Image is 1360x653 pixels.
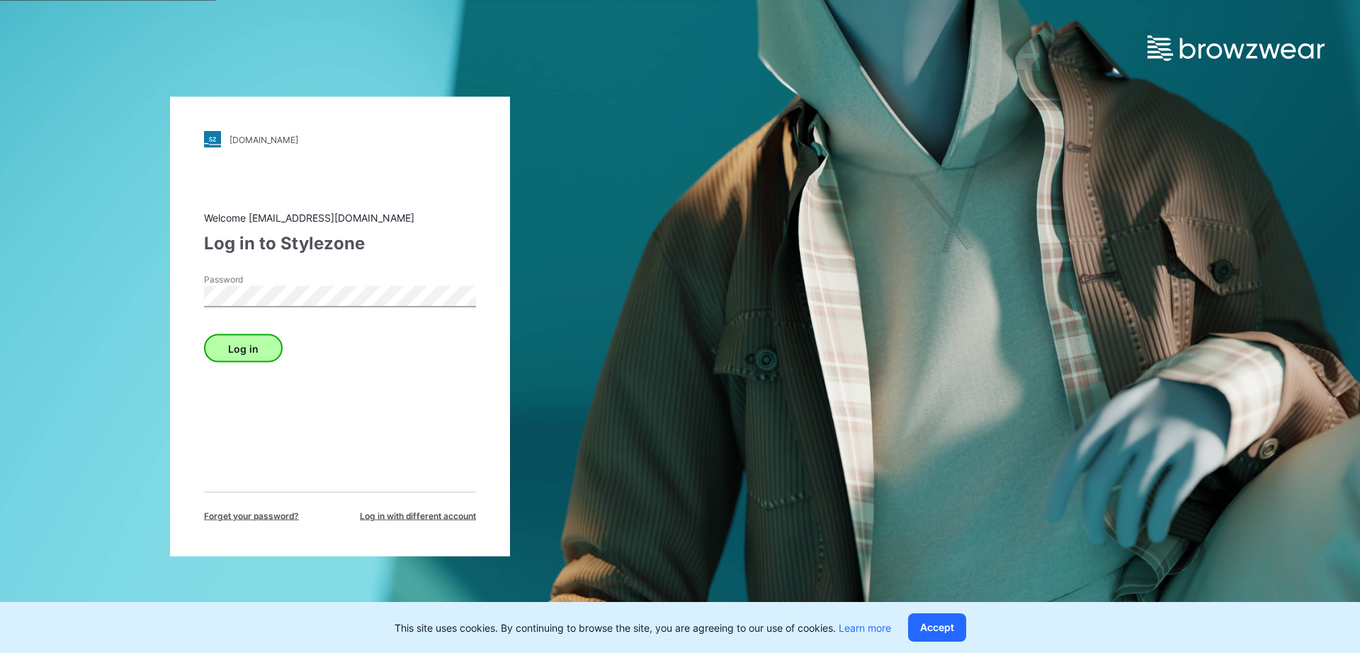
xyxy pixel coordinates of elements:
[204,231,476,256] div: Log in to Stylezone
[839,622,891,634] a: Learn more
[1147,35,1325,61] img: browzwear-logo.e42bd6dac1945053ebaf764b6aa21510.svg
[204,334,283,363] button: Log in
[204,131,476,148] a: [DOMAIN_NAME]
[204,131,221,148] img: stylezone-logo.562084cfcfab977791bfbf7441f1a819.svg
[204,210,476,225] div: Welcome [EMAIL_ADDRESS][DOMAIN_NAME]
[360,510,476,523] span: Log in with different account
[204,510,299,523] span: Forget your password?
[229,134,298,144] div: [DOMAIN_NAME]
[908,613,966,642] button: Accept
[204,273,303,286] label: Password
[395,620,891,635] p: This site uses cookies. By continuing to browse the site, you are agreeing to our use of cookies.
